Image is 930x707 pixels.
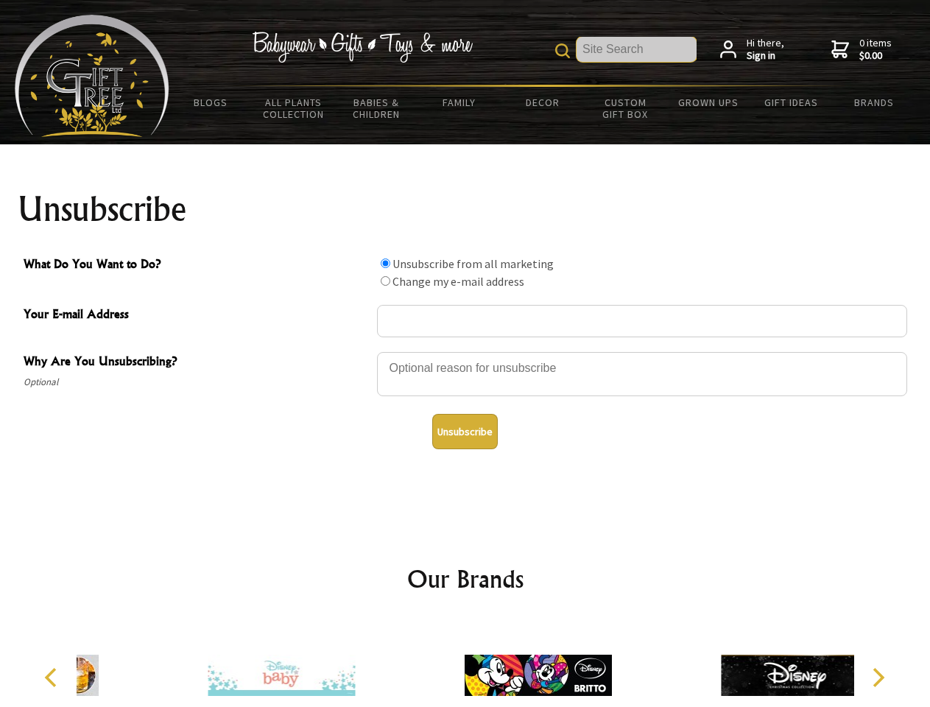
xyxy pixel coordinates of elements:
a: Family [418,87,501,118]
input: Your E-mail Address [377,305,907,337]
span: Why Are You Unsubscribing? [24,352,370,373]
label: Unsubscribe from all marketing [392,256,554,271]
a: Decor [501,87,584,118]
span: 0 items [859,36,892,63]
span: Your E-mail Address [24,305,370,326]
strong: $0.00 [859,49,892,63]
img: product search [555,43,570,58]
img: Babyware - Gifts - Toys and more... [15,15,169,137]
input: What Do You Want to Do? [381,258,390,268]
label: Change my e-mail address [392,274,524,289]
a: Grown Ups [666,87,750,118]
span: Optional [24,373,370,391]
button: Unsubscribe [432,414,498,449]
a: Custom Gift Box [584,87,667,130]
input: Site Search [577,37,697,62]
span: Hi there, [747,37,784,63]
button: Next [862,661,894,694]
button: Previous [37,661,69,694]
strong: Sign in [747,49,784,63]
h2: Our Brands [29,561,901,597]
a: Babies & Children [335,87,418,130]
h1: Unsubscribe [18,191,913,227]
a: Brands [833,87,916,118]
img: Babywear - Gifts - Toys & more [252,32,473,63]
span: What Do You Want to Do? [24,255,370,276]
a: 0 items$0.00 [831,37,892,63]
input: What Do You Want to Do? [381,276,390,286]
a: All Plants Collection [253,87,336,130]
a: Hi there,Sign in [720,37,784,63]
a: Gift Ideas [750,87,833,118]
a: BLOGS [169,87,253,118]
textarea: Why Are You Unsubscribing? [377,352,907,396]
